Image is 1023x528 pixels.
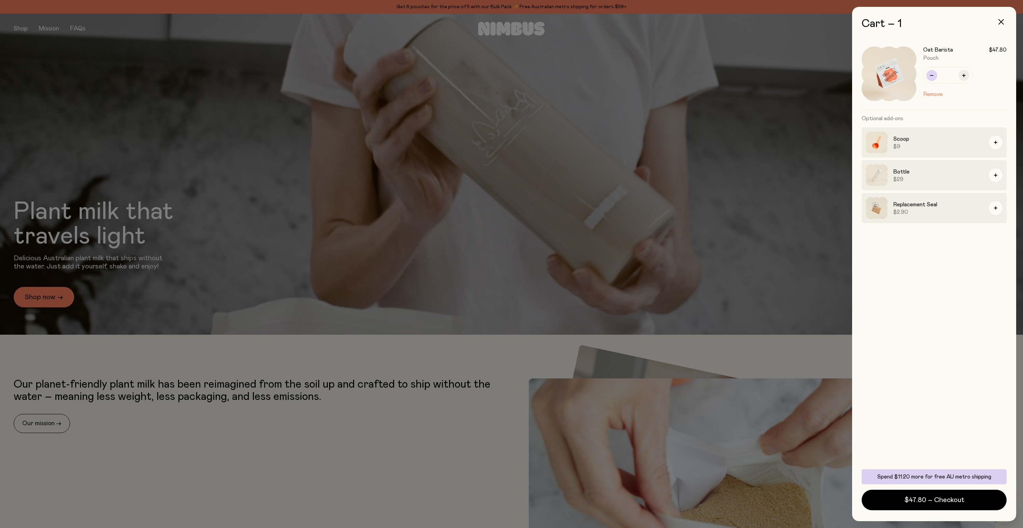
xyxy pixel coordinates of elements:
h3: Oat Barista [923,46,953,53]
h3: Bottle [893,168,983,176]
span: $47.80 [989,46,1007,53]
span: $2.90 [893,209,983,216]
h3: Scoop [893,135,983,143]
button: $47.80 – Checkout [862,490,1007,510]
span: $9 [893,143,983,150]
button: Remove [923,90,943,98]
h3: Replacement Seal [893,200,983,209]
h2: Cart – 1 [862,18,1007,30]
span: Pouch [923,55,939,61]
span: $29 [893,176,983,183]
span: $47.80 – Checkout [904,495,964,505]
p: Spend $11.20 more for free AU metro shipping [866,473,1002,480]
h3: Optional add-ons [862,110,1007,127]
